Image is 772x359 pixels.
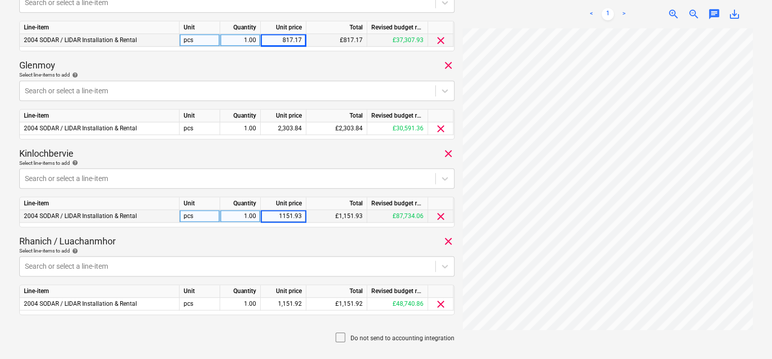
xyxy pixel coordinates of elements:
div: Unit [180,197,220,210]
span: 2004 SODAR / LIDAR Installation & Rental [24,212,137,220]
span: 2004 SODAR / LIDAR Installation & Rental [24,125,137,132]
div: Quantity [220,197,261,210]
span: 2004 SODAR / LIDAR Installation & Rental [24,37,137,44]
div: 1.00 [224,298,256,310]
div: pcs [180,210,220,223]
div: £87,734.06 [367,210,428,223]
span: clear [442,148,454,160]
div: £48,740.86 [367,298,428,310]
div: pcs [180,122,220,135]
div: £1,151.92 [306,298,367,310]
span: clear [435,123,447,135]
div: £817.17 [306,34,367,47]
div: 1,151.92 [265,298,302,310]
div: Quantity [220,110,261,122]
div: Line-item [20,197,180,210]
div: £1,151.93 [306,210,367,223]
div: 1.00 [224,210,256,223]
p: Kinlochbervie [19,148,74,160]
div: Total [306,110,367,122]
div: 2,303.84 [265,122,302,135]
div: Select line-items to add [19,71,454,78]
a: Next page [618,8,630,20]
div: Select line-items to add [19,247,454,254]
span: help [70,160,78,166]
div: Unit price [261,21,306,34]
div: Line-item [20,21,180,34]
a: Previous page [585,8,598,20]
div: £37,307.93 [367,34,428,47]
span: clear [435,298,447,310]
span: chat [708,8,720,20]
div: Unit price [261,110,306,122]
div: Unit price [261,197,306,210]
div: Unit price [261,285,306,298]
div: Line-item [20,285,180,298]
span: clear [442,59,454,71]
p: Rhanich / Luachanmhor [19,235,116,247]
div: pcs [180,298,220,310]
div: Unit [180,21,220,34]
div: Quantity [220,21,261,34]
div: Revised budget remaining [367,285,428,298]
div: Total [306,197,367,210]
span: zoom_in [668,8,680,20]
div: Select line-items to add [19,160,454,166]
span: clear [435,210,447,223]
span: clear [435,34,447,47]
div: £30,591.36 [367,122,428,135]
p: Glenmoy [19,59,55,71]
span: zoom_out [688,8,700,20]
div: 1.00 [224,122,256,135]
div: £2,303.84 [306,122,367,135]
div: Revised budget remaining [367,110,428,122]
div: Quantity [220,285,261,298]
div: Unit [180,285,220,298]
div: pcs [180,34,220,47]
span: clear [442,235,454,247]
div: Line-item [20,110,180,122]
div: Revised budget remaining [367,21,428,34]
span: help [70,248,78,254]
a: Page 1 is your current page [602,8,614,20]
div: 1.00 [224,34,256,47]
span: save_alt [728,8,741,20]
p: Do not send to accounting integration [350,334,454,343]
div: Total [306,285,367,298]
span: 2004 SODAR / LIDAR Installation & Rental [24,300,137,307]
iframe: Chat Widget [721,310,772,359]
div: Total [306,21,367,34]
div: Unit [180,110,220,122]
span: help [70,72,78,78]
div: Revised budget remaining [367,197,428,210]
div: 817.17 [265,34,302,47]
